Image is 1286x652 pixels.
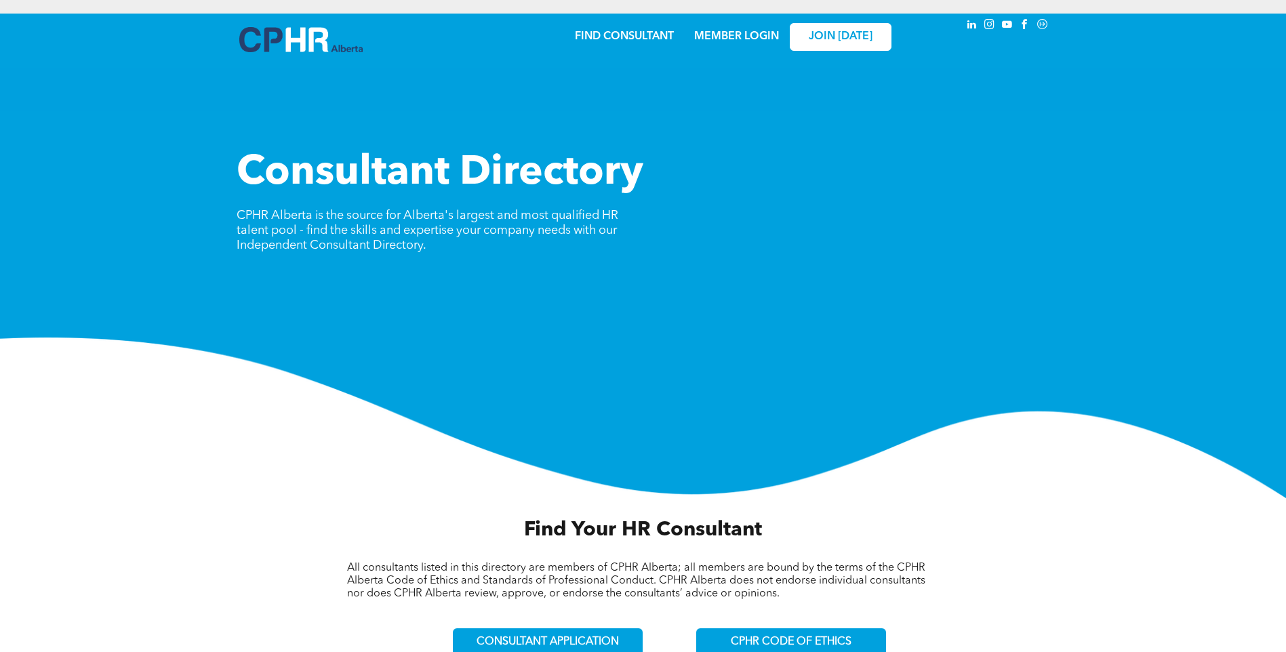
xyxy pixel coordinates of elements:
[237,209,618,251] span: CPHR Alberta is the source for Alberta's largest and most qualified HR talent pool - find the ski...
[477,636,619,649] span: CONSULTANT APPLICATION
[809,30,872,43] span: JOIN [DATE]
[694,31,779,42] a: MEMBER LOGIN
[239,27,363,52] img: A blue and white logo for cp alberta
[965,17,980,35] a: linkedin
[731,636,851,649] span: CPHR CODE OF ETHICS
[1000,17,1015,35] a: youtube
[347,563,925,599] span: All consultants listed in this directory are members of CPHR Alberta; all members are bound by th...
[575,31,674,42] a: FIND CONSULTANT
[982,17,997,35] a: instagram
[1035,17,1050,35] a: Social network
[790,23,891,51] a: JOIN [DATE]
[524,520,762,540] span: Find Your HR Consultant
[1018,17,1032,35] a: facebook
[237,153,643,194] span: Consultant Directory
